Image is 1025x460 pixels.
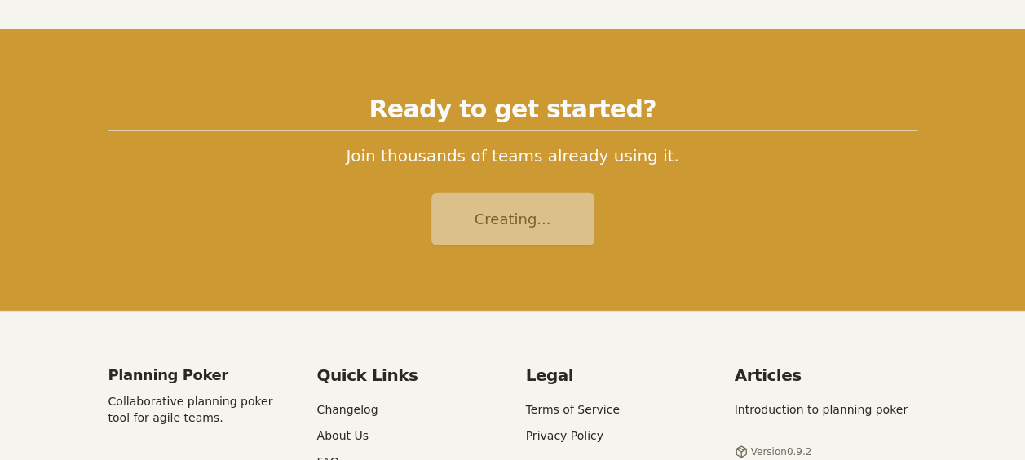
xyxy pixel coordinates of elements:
[526,364,709,387] h4: Legal
[108,393,291,426] p: Collaborative planning poker tool for agile teams.
[735,445,812,458] button: Version0.9.2
[108,364,291,387] h3: Planning Poker
[735,403,908,416] a: Introduction to planning poker
[108,144,917,167] p: Join thousands of teams already using it.
[108,95,917,131] h2: Ready to get started?
[317,364,500,387] h4: Quick Links
[735,364,917,387] h4: Articles
[317,403,378,416] a: Changelog
[526,429,603,442] a: Privacy Policy
[317,429,369,442] a: About Us
[526,403,620,416] a: Terms of Service
[751,445,812,458] span: Version 0.9.2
